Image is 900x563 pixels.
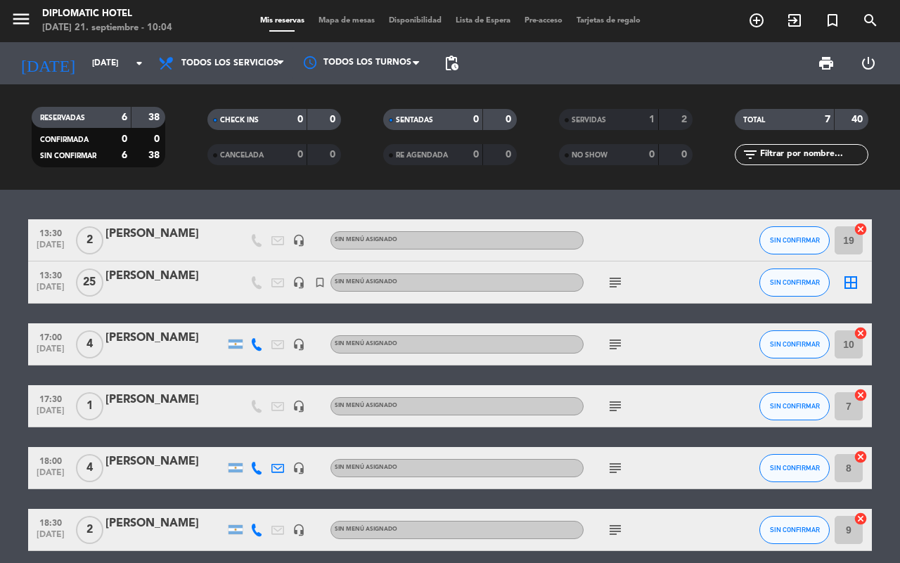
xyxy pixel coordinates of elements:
strong: 38 [148,150,162,160]
span: 25 [76,268,103,297]
strong: 7 [825,115,830,124]
div: [PERSON_NAME] [105,225,225,243]
strong: 0 [297,150,303,160]
strong: 0 [154,134,162,144]
span: Sin menú asignado [335,341,397,347]
i: headset_mic [292,234,305,247]
strong: 0 [473,150,479,160]
span: 13:30 [33,266,68,283]
span: SIN CONFIRMAR [770,340,820,348]
i: headset_mic [292,524,305,536]
strong: 40 [851,115,866,124]
span: SENTADAS [396,117,433,124]
strong: 0 [506,115,514,124]
strong: 0 [297,115,303,124]
div: [DATE] 21. septiembre - 10:04 [42,21,172,35]
strong: 6 [122,150,127,160]
span: 2 [76,516,103,544]
span: SIN CONFIRMAR [770,278,820,286]
span: 4 [76,330,103,358]
strong: 0 [330,115,338,124]
strong: 0 [122,134,127,144]
span: 2 [76,226,103,254]
span: 18:00 [33,452,68,468]
i: turned_in_not [824,12,841,29]
span: [DATE] [33,468,68,484]
span: 13:30 [33,224,68,240]
span: CANCELADA [220,152,264,159]
span: [DATE] [33,530,68,546]
i: headset_mic [292,400,305,413]
span: Pre-acceso [517,17,570,25]
span: Tarjetas de regalo [570,17,648,25]
i: subject [607,522,624,538]
i: search [862,12,879,29]
i: add_circle_outline [748,12,765,29]
div: Diplomatic Hotel [42,7,172,21]
input: Filtrar por nombre... [759,147,868,162]
span: RE AGENDADA [396,152,448,159]
span: RESERVADAS [40,115,85,122]
span: NO SHOW [572,152,607,159]
div: [PERSON_NAME] [105,453,225,471]
button: SIN CONFIRMAR [759,392,830,420]
i: [DATE] [11,48,85,79]
i: power_settings_new [860,55,877,72]
span: Sin menú asignado [335,526,397,532]
span: SIN CONFIRMAR [770,402,820,410]
span: CHECK INS [220,117,259,124]
span: Disponibilidad [382,17,449,25]
span: Todos los servicios [181,58,278,68]
i: subject [607,460,624,477]
i: border_all [842,274,859,291]
i: filter_list [742,146,759,163]
i: subject [607,274,624,291]
i: subject [607,336,624,353]
i: cancel [854,388,868,402]
span: [DATE] [33,406,68,422]
i: headset_mic [292,338,305,351]
button: SIN CONFIRMAR [759,330,830,358]
i: cancel [854,450,868,464]
span: 17:00 [33,328,68,344]
span: pending_actions [443,55,460,72]
span: Sin menú asignado [335,237,397,242]
span: Sin menú asignado [335,465,397,470]
span: SIN CONFIRMAR [770,526,820,533]
strong: 1 [649,115,655,124]
span: Mapa de mesas [311,17,382,25]
button: SIN CONFIRMAR [759,226,830,254]
span: Sin menú asignado [335,403,397,408]
i: turned_in_not [314,276,326,289]
span: Lista de Espera [449,17,517,25]
i: headset_mic [292,276,305,289]
button: menu [11,8,32,34]
strong: 38 [148,112,162,122]
span: 17:30 [33,390,68,406]
i: subject [607,398,624,415]
div: [PERSON_NAME] [105,329,225,347]
i: cancel [854,512,868,526]
i: cancel [854,326,868,340]
button: SIN CONFIRMAR [759,268,830,297]
button: SIN CONFIRMAR [759,516,830,544]
span: 4 [76,454,103,482]
strong: 0 [506,150,514,160]
div: LOG OUT [847,42,889,84]
strong: 2 [681,115,690,124]
span: CONFIRMADA [40,136,89,143]
button: SIN CONFIRMAR [759,454,830,482]
strong: 6 [122,112,127,122]
span: [DATE] [33,283,68,299]
span: Mis reservas [253,17,311,25]
strong: 0 [649,150,655,160]
span: Sin menú asignado [335,279,397,285]
span: [DATE] [33,344,68,361]
span: SIN CONFIRMAR [770,236,820,244]
div: [PERSON_NAME] [105,515,225,533]
span: 1 [76,392,103,420]
i: exit_to_app [786,12,803,29]
strong: 0 [473,115,479,124]
span: SIN CONFIRMAR [40,153,96,160]
i: cancel [854,222,868,236]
